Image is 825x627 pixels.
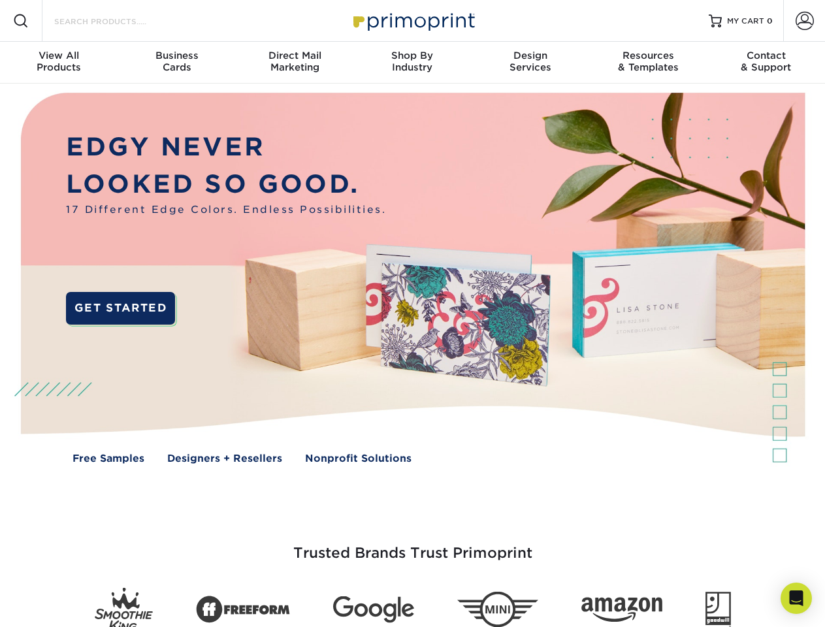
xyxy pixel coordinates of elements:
div: Open Intercom Messenger [781,583,812,614]
a: Direct MailMarketing [236,42,353,84]
img: Amazon [581,598,662,622]
span: Contact [707,50,825,61]
p: EDGY NEVER [66,129,386,166]
span: Shop By [353,50,471,61]
span: 17 Different Edge Colors. Endless Possibilities. [66,202,386,217]
a: Shop ByIndustry [353,42,471,84]
a: Nonprofit Solutions [305,451,412,466]
a: DesignServices [472,42,589,84]
div: Marketing [236,50,353,73]
p: LOOKED SO GOOD. [66,166,386,203]
div: Services [472,50,589,73]
img: Primoprint [348,7,478,35]
span: Direct Mail [236,50,353,61]
a: GET STARTED [66,292,175,325]
a: Designers + Resellers [167,451,282,466]
a: Resources& Templates [589,42,707,84]
span: Business [118,50,235,61]
input: SEARCH PRODUCTS..... [53,13,180,29]
a: Contact& Support [707,42,825,84]
iframe: Google Customer Reviews [3,587,111,622]
div: Industry [353,50,471,73]
span: MY CART [727,16,764,27]
a: Free Samples [73,451,144,466]
div: Cards [118,50,235,73]
span: 0 [767,16,773,25]
h3: Trusted Brands Trust Primoprint [31,513,795,577]
span: Resources [589,50,707,61]
img: Goodwill [705,592,731,627]
div: & Support [707,50,825,73]
div: & Templates [589,50,707,73]
img: Google [333,596,414,623]
a: BusinessCards [118,42,235,84]
span: Design [472,50,589,61]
